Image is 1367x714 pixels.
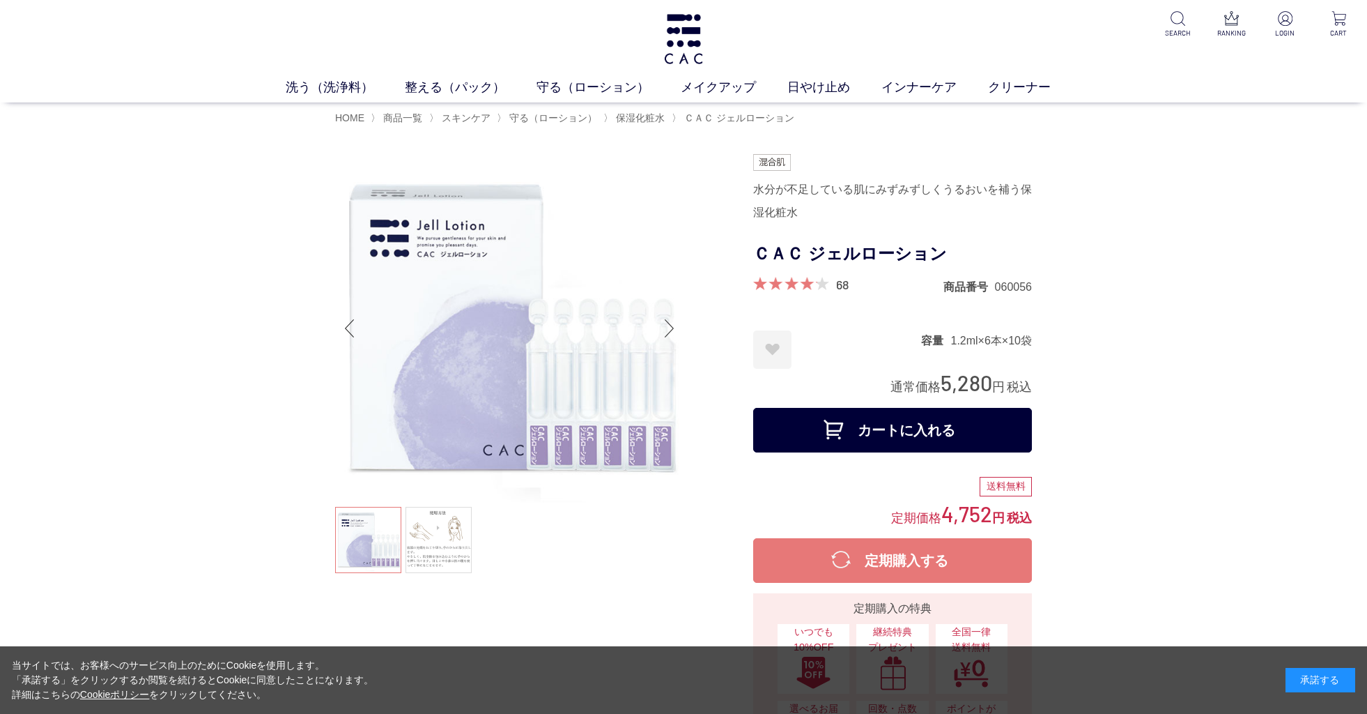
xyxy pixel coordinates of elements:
[1268,28,1302,38] p: LOGIN
[507,112,597,123] a: 守る（ローション）
[992,511,1005,525] span: 円
[439,112,491,123] a: スキンケア
[890,380,941,394] span: 通常価格
[753,408,1032,453] button: カートに入れる
[681,78,787,97] a: メイクアップ
[1007,511,1032,525] span: 税込
[941,501,992,526] span: 4,752
[753,178,1032,225] div: 水分が不足している肌にみずみずしくうるおいを補う保湿化粧水
[950,333,1032,348] dd: 1.2ml×6本×10袋
[442,112,491,123] span: スキンケア
[943,625,1001,655] span: 全国一律 送料無料
[536,78,681,97] a: 守る（ローション）
[753,154,791,171] img: 混合肌
[613,112,665,123] a: 保湿化粧水
[988,78,1082,97] a: クリーナー
[1322,11,1356,38] a: CART
[992,380,1005,394] span: 円
[335,301,363,356] div: Previous slide
[681,112,794,123] a: ＣＡＣ ジェルローション
[1007,380,1032,394] span: 税込
[335,154,683,503] img: ＣＡＣ ジェルローション
[380,112,422,123] a: 商品一覧
[371,112,426,125] li: 〉
[405,78,536,97] a: 整える（パック）
[1214,11,1249,38] a: RANKING
[941,370,992,395] span: 5,280
[1161,28,1195,38] p: SEARCH
[1322,28,1356,38] p: CART
[672,112,798,125] li: 〉
[1214,28,1249,38] p: RANKING
[383,112,422,123] span: 商品一覧
[509,112,597,123] span: 守る（ローション）
[286,78,405,97] a: 洗う（洗浄料）
[497,112,601,125] li: 〉
[80,689,150,700] a: Cookieポリシー
[995,280,1032,294] dd: 060056
[662,14,706,64] img: logo
[863,625,921,655] span: 継続特典 プレゼント
[891,510,941,525] span: 定期価格
[753,538,1032,583] button: 定期購入する
[753,331,791,369] a: お気に入りに登録する
[980,477,1032,496] div: 送料無料
[335,112,364,123] a: HOME
[943,280,995,294] dt: 商品番号
[787,78,881,97] a: 日やけ止め
[921,333,950,348] dt: 容量
[836,277,849,292] a: 68
[1161,11,1195,38] a: SEARCH
[1285,668,1355,692] div: 承諾する
[881,78,988,97] a: インナーケア
[1268,11,1302,38] a: LOGIN
[656,301,683,356] div: Next slide
[759,600,1026,617] div: 定期購入の特典
[12,658,374,702] div: 当サイトでは、お客様へのサービス向上のためにCookieを使用します。 「承諾する」をクリックするか閲覧を続けるとCookieに同意したことになります。 詳細はこちらの をクリックしてください。
[753,238,1032,270] h1: ＣＡＣ ジェルローション
[785,625,842,655] span: いつでも10%OFF
[429,112,494,125] li: 〉
[616,112,665,123] span: 保湿化粧水
[603,112,668,125] li: 〉
[684,112,794,123] span: ＣＡＣ ジェルローション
